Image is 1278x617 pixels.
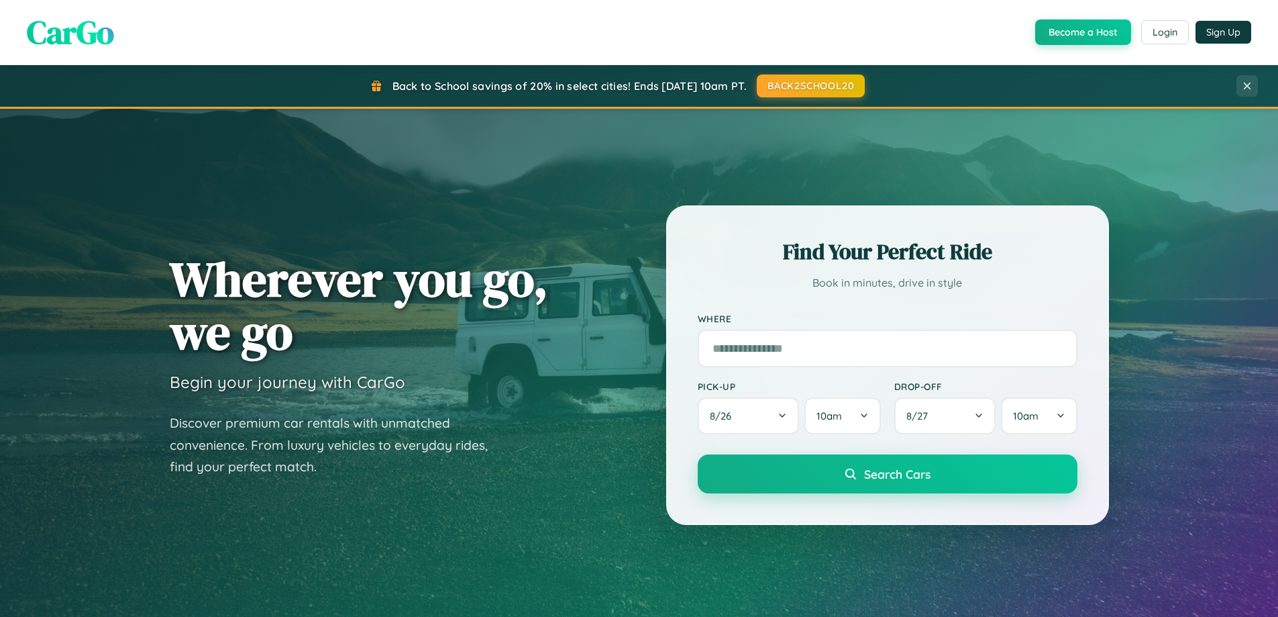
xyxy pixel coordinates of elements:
button: 8/26 [698,397,800,434]
label: Pick-up [698,381,881,392]
span: Search Cars [864,467,930,481]
h1: Wherever you go, we go [170,252,548,359]
button: 10am [804,397,880,434]
h3: Begin your journey with CarGo [170,372,405,392]
button: Sign Up [1195,21,1251,44]
span: 10am [816,410,842,422]
button: 10am [1001,397,1077,434]
button: BACK2SCHOOL20 [757,75,865,97]
span: 8 / 26 [710,410,738,422]
span: CarGo [27,10,114,54]
button: Become a Host [1035,19,1131,45]
p: Discover premium car rentals with unmatched convenience. From luxury vehicles to everyday rides, ... [170,412,505,478]
button: Login [1141,20,1189,44]
h2: Find Your Perfect Ride [698,237,1077,267]
button: Search Cars [698,455,1077,493]
label: Drop-off [894,381,1077,392]
span: Back to School savings of 20% in select cities! Ends [DATE] 10am PT. [392,79,747,93]
label: Where [698,313,1077,324]
span: 10am [1013,410,1039,422]
button: 8/27 [894,397,996,434]
p: Book in minutes, drive in style [698,273,1077,293]
span: 8 / 27 [906,410,935,422]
